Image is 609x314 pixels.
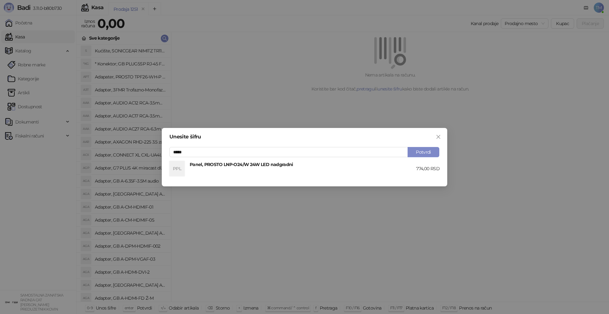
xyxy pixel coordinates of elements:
div: Unesite šifru [169,134,440,139]
div: PPL [169,161,185,176]
span: Zatvori [433,134,443,139]
div: 774,00 RSD [416,165,440,172]
h4: Panel, PROSTO LNP-O24/W 24W LED nadgradni [190,161,416,168]
button: Potvrdi [408,147,439,157]
button: Close [433,132,443,142]
span: close [436,134,441,139]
